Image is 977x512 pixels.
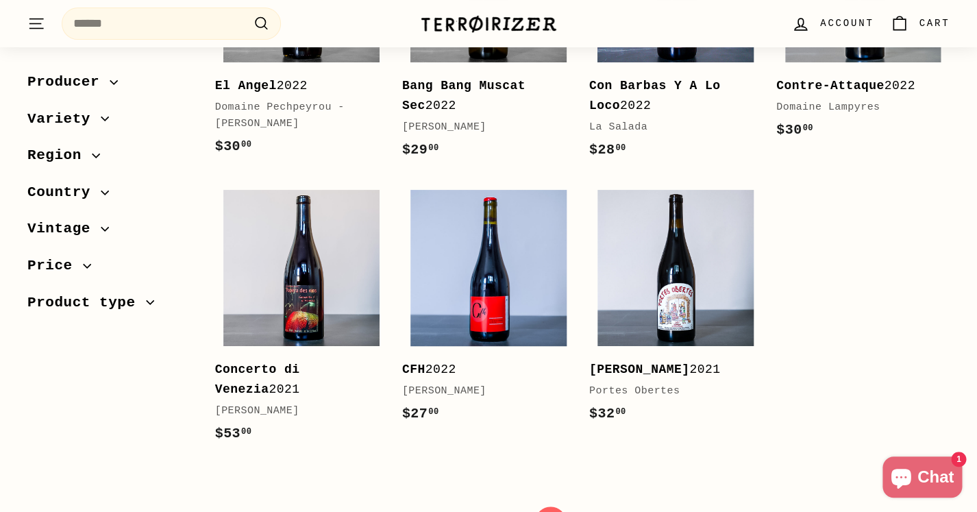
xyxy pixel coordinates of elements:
[776,122,813,138] span: $30
[215,76,375,96] div: 2022
[402,363,425,376] b: CFH
[27,288,193,325] button: Product type
[27,178,193,215] button: Country
[589,182,763,439] a: [PERSON_NAME]2021Portes Obertes
[402,79,525,112] b: Bang Bang Muscat Sec
[215,426,252,441] span: $53
[215,182,388,459] a: Concerto di Venezia2021[PERSON_NAME]
[919,16,950,31] span: Cart
[589,406,626,422] span: $32
[215,138,252,154] span: $30
[589,119,749,136] div: La Salada
[402,182,576,439] a: CFH2022[PERSON_NAME]
[27,291,146,315] span: Product type
[615,407,626,417] sup: 00
[428,407,438,417] sup: 00
[402,360,562,380] div: 2022
[27,104,193,141] button: Variety
[589,383,749,400] div: Portes Obertes
[27,254,83,278] span: Price
[783,3,882,44] a: Account
[215,360,375,400] div: 2021
[215,79,277,93] b: El Angel
[882,3,958,44] a: Cart
[820,16,874,31] span: Account
[428,143,438,153] sup: 00
[402,76,562,116] div: 2022
[776,76,936,96] div: 2022
[802,123,813,133] sup: 00
[589,363,689,376] b: [PERSON_NAME]
[615,143,626,153] sup: 00
[402,119,562,136] div: [PERSON_NAME]
[776,99,936,116] div: Domaine Lampyres
[27,141,193,178] button: Region
[27,214,193,251] button: Vintage
[241,140,251,149] sup: 00
[27,251,193,288] button: Price
[27,181,101,204] span: Country
[402,142,439,158] span: $29
[215,403,375,419] div: [PERSON_NAME]
[589,76,749,116] div: 2022
[27,217,101,241] span: Vintage
[27,144,92,167] span: Region
[878,456,966,501] inbox-online-store-chat: Shopify online store chat
[589,142,626,158] span: $28
[215,363,300,396] b: Concerto di Venezia
[215,99,375,132] div: Domaine Pechpeyrou - [PERSON_NAME]
[27,67,193,104] button: Producer
[589,79,720,112] b: Con Barbas Y A Lo Loco
[241,427,251,437] sup: 00
[27,108,101,131] span: Variety
[589,360,749,380] div: 2021
[402,383,562,400] div: [PERSON_NAME]
[776,79,885,93] b: Contre-Attaque
[27,71,110,94] span: Producer
[402,406,439,422] span: $27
